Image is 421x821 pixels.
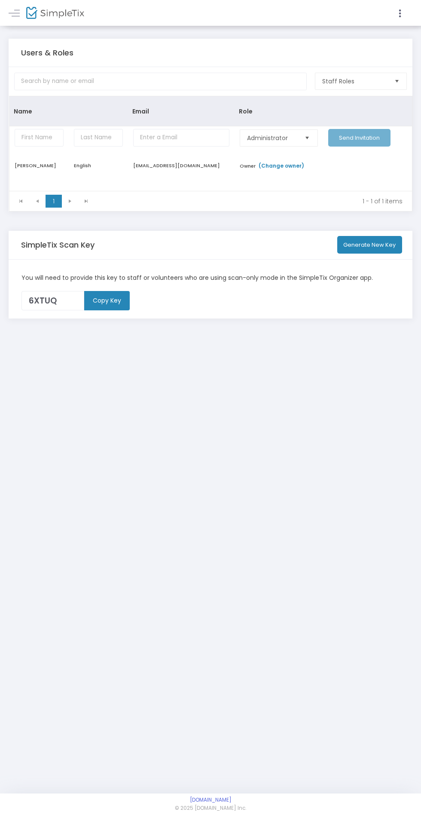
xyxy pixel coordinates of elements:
div: Data table [9,96,412,191]
span: © 2025 [DOMAIN_NAME] Inc. [175,805,246,812]
kendo-pager-info: 1 - 1 of 1 items [101,197,403,205]
button: Select [391,73,403,89]
m-button: Copy Key [84,291,130,310]
th: Name [9,96,69,126]
th: Role [235,96,323,126]
a: (Change owner) [258,162,304,169]
td: [EMAIL_ADDRESS][DOMAIN_NAME] [128,149,235,183]
th: Email [128,96,235,126]
h5: SimpleTix Scan Key [21,240,95,250]
input: Enter a Email [133,129,229,147]
td: English [69,149,128,183]
td: [PERSON_NAME] [9,149,69,183]
span: Administrator [247,134,297,142]
a: [DOMAIN_NAME] [190,796,232,803]
button: Generate New Key [337,236,403,254]
div: You will need to provide this key to staff or volunteers who are using scan-only mode in the Simp... [17,273,404,282]
h5: Users & Roles [21,48,73,58]
button: Select [301,130,313,146]
input: Last Name [74,129,123,147]
span: Owner [240,162,306,169]
input: First Name [15,129,64,147]
span: Page 1 [46,195,62,208]
span: Staff Roles [322,77,387,86]
input: Search by name or email [14,73,307,90]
